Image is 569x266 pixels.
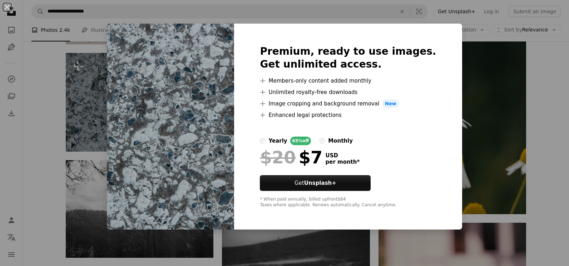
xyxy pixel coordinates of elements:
[260,148,322,167] div: $7
[260,138,266,144] input: yearly65%off
[260,88,436,97] li: Unlimited royalty-free downloads
[290,137,311,145] div: 65% off
[260,148,296,167] span: $20
[260,77,436,85] li: Members-only content added monthly
[107,24,234,230] img: premium_photo-1675184390617-3da6726f26f6
[260,99,436,108] li: Image cropping and background removal
[320,138,325,144] input: monthly
[260,45,436,71] h2: Premium, ready to use images. Get unlimited access.
[325,159,360,165] span: per month *
[268,137,287,145] div: yearly
[260,197,436,208] div: * When paid annually, billed upfront $84 Taxes where applicable. Renews automatically. Cancel any...
[260,111,436,119] li: Enhanced legal protections
[325,152,360,159] span: USD
[382,99,399,108] span: New
[328,137,353,145] div: monthly
[304,180,336,186] strong: Unsplash+
[260,175,371,191] button: GetUnsplash+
